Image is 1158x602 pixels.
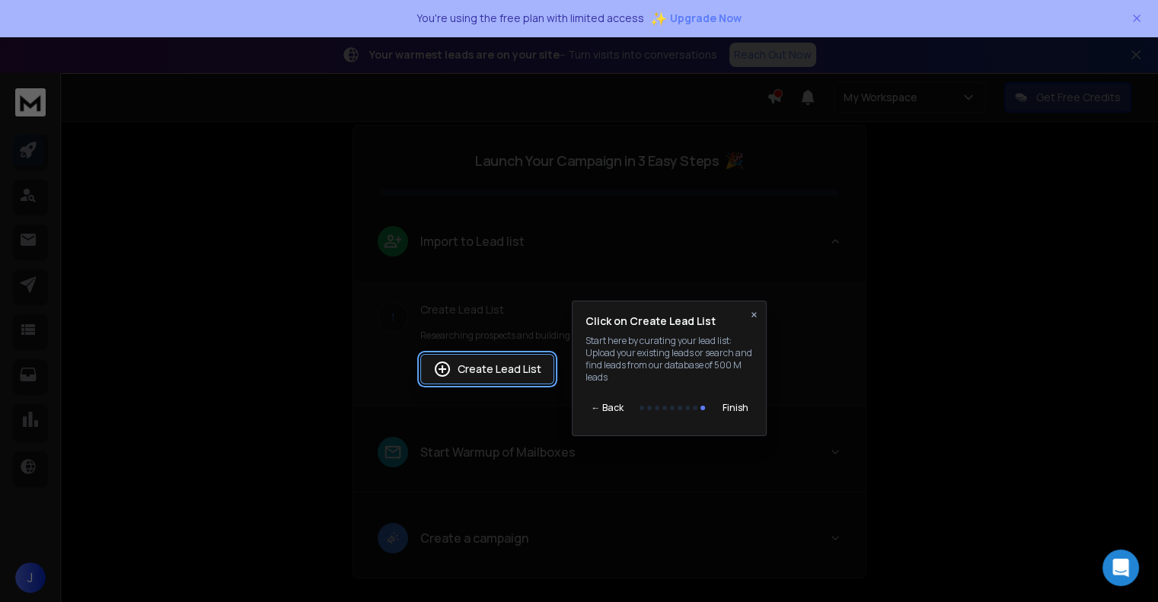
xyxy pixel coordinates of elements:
[15,562,46,593] button: J
[729,43,816,67] a: Reach Out Now
[353,425,866,492] button: leadStart Warmup of Mailboxes
[585,393,629,423] button: ← Back
[670,11,742,26] span: Upgrade Now
[383,442,403,462] img: lead
[378,302,408,333] div: 1
[369,47,560,62] strong: Your warmest leads are on your site
[420,232,525,250] p: Import to Lead list
[1102,549,1139,586] div: Open Intercom Messenger
[585,335,754,384] p: Start here by curating your lead list: Upload your existing leads or search and find leads from o...
[353,511,866,578] button: leadCreate a campaign
[650,3,742,33] button: ✨Upgrade Now
[1004,82,1131,113] button: Get Free Credits
[716,393,754,423] button: Finish
[420,443,576,461] p: Start Warmup of Mailboxes
[420,354,554,384] button: Create Lead List
[420,302,841,317] p: Create Lead List
[353,214,866,281] button: leadImport to Lead list
[750,307,757,321] button: ×
[369,47,717,62] p: – Turn visits into conversations
[420,330,841,342] p: Researching prospects and building lists has never been easier.
[15,88,46,116] img: logo
[420,529,528,547] p: Create a campaign
[585,314,715,329] h4: Click on Create Lead List
[734,47,812,62] p: Reach Out Now
[475,150,719,171] p: Launch Your Campaign in 3 Easy Steps
[725,150,744,171] span: 🎉
[383,528,403,547] img: lead
[1036,90,1121,105] p: Get Free Credits
[383,231,403,250] img: lead
[416,11,644,26] p: You're using the free plan with limited access
[353,281,866,406] div: leadImport to Lead list
[650,8,667,29] span: ✨
[433,360,451,378] img: lead
[844,90,924,105] p: My Workspace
